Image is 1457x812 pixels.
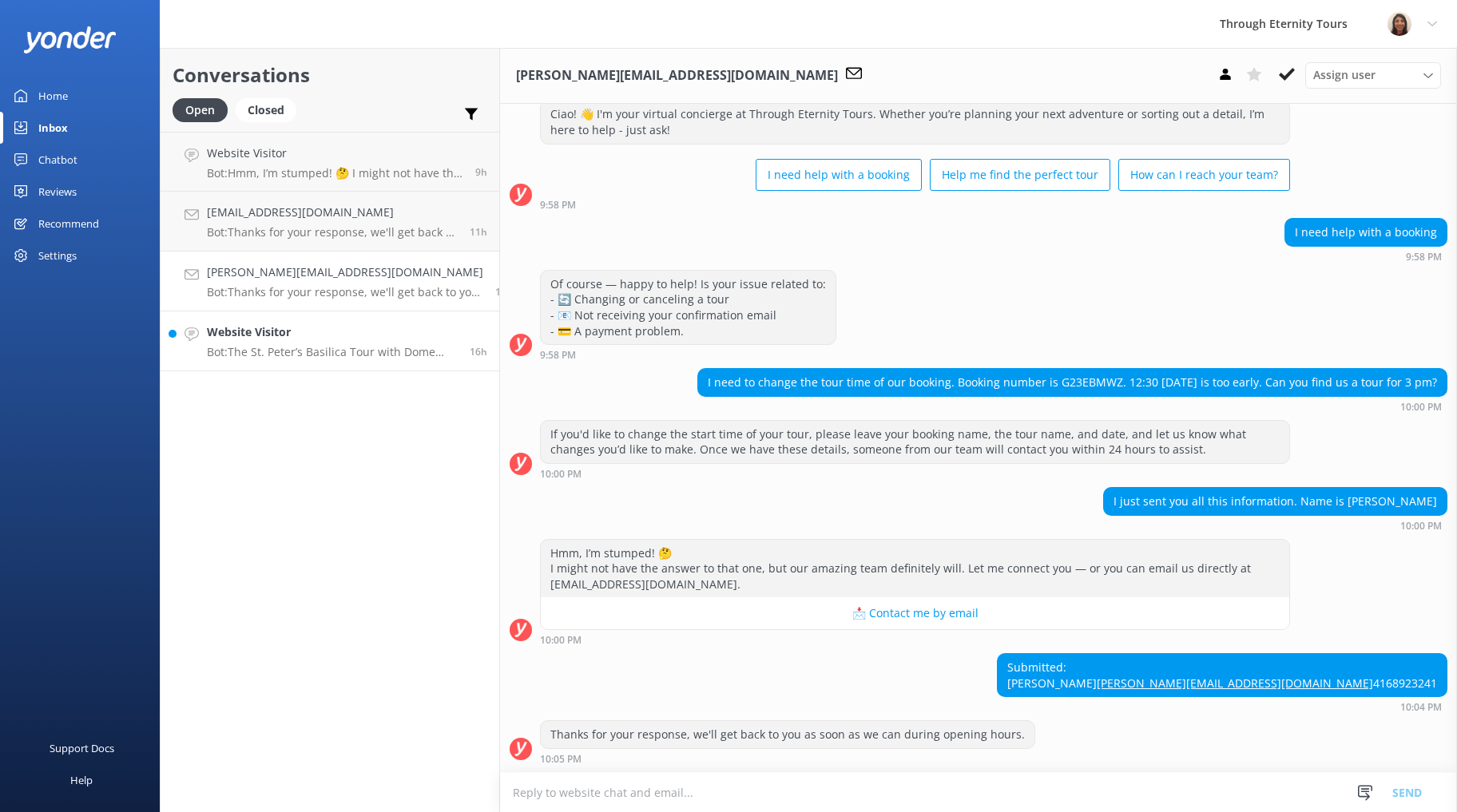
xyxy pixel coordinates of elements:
strong: 10:00 PM [1400,402,1442,412]
a: Open [173,101,236,118]
div: I need help with a booking [1285,219,1447,246]
div: Support Docs [50,732,114,764]
div: Settings [38,240,77,271]
img: yonder-white-logo.png [24,26,116,53]
div: I just sent you all this information. Name is [PERSON_NAME] [1104,488,1447,515]
span: Assign user [1313,66,1376,84]
div: 09:58pm 17-Aug-2025 (UTC +02:00) Europe/Amsterdam [1284,251,1447,262]
a: Closed [236,101,304,118]
a: Website VisitorBot:Hmm, I’m stumped! 🤔 I might not have the answer to that one, but our amazing t... [161,132,499,192]
div: 10:00pm 17-Aug-2025 (UTC +02:00) Europe/Amsterdam [540,634,1290,645]
button: I need help with a booking [756,159,922,191]
strong: 9:58 PM [540,351,576,360]
h2: Conversations [173,60,487,90]
h4: Website Visitor [207,323,458,341]
button: Help me find the perfect tour [930,159,1110,191]
p: Bot: Hmm, I’m stumped! 🤔 I might not have the answer to that one, but our amazing team definitely... [207,166,463,180]
strong: 10:05 PM [540,755,582,764]
div: 09:58pm 17-Aug-2025 (UTC +02:00) Europe/Amsterdam [540,199,1290,210]
div: 10:00pm 17-Aug-2025 (UTC +02:00) Europe/Amsterdam [540,468,1290,479]
div: Thanks for your response, we'll get back to you as soon as we can during opening hours. [541,721,1034,748]
strong: 10:00 PM [540,469,582,479]
a: [PERSON_NAME][EMAIL_ADDRESS][DOMAIN_NAME] [1097,675,1373,691]
div: 10:04pm 17-Aug-2025 (UTC +02:00) Europe/Amsterdam [997,701,1447,712]
a: Website VisitorBot:The St. Peter’s Basilica Tour with Dome Climb and Papal Crypts is a 3-hour exp... [161,311,499,371]
div: Closed [236,98,296,122]
div: Open [173,98,228,122]
p: Bot: Thanks for your response, we'll get back to you as soon as we can during opening hours. [207,225,458,240]
div: Home [38,80,68,112]
div: Submitted: [PERSON_NAME] 4168923241 [998,654,1447,696]
div: Help [70,764,93,796]
span: 06:48pm 17-Aug-2025 (UTC +02:00) Europe/Amsterdam [470,345,487,358]
div: 09:58pm 17-Aug-2025 (UTC +02:00) Europe/Amsterdam [540,349,836,360]
span: 01:57am 18-Aug-2025 (UTC +02:00) Europe/Amsterdam [475,165,487,179]
h3: [PERSON_NAME][EMAIL_ADDRESS][DOMAIN_NAME] [516,65,838,86]
p: Bot: The St. Peter’s Basilica Tour with Dome Climb and Papal Crypts is a 3-hour experience that i... [207,345,458,359]
div: 10:00pm 17-Aug-2025 (UTC +02:00) Europe/Amsterdam [697,401,1447,412]
div: 10:05pm 17-Aug-2025 (UTC +02:00) Europe/Amsterdam [540,753,1035,764]
button: How can I reach your team? [1118,159,1290,191]
h4: [PERSON_NAME][EMAIL_ADDRESS][DOMAIN_NAME] [207,263,483,281]
span: 10:04pm 17-Aug-2025 (UTC +02:00) Europe/Amsterdam [495,285,513,299]
div: If you'd like to change the start time of your tour, please leave your booking name, the tour nam... [541,421,1289,463]
h4: Website Visitor [207,145,463,162]
span: 11:43pm 17-Aug-2025 (UTC +02:00) Europe/Amsterdam [470,225,487,239]
div: Chatbot [38,144,77,176]
div: 10:00pm 17-Aug-2025 (UTC +02:00) Europe/Amsterdam [1103,520,1447,531]
strong: 9:58 PM [540,200,576,210]
button: 📩 Contact me by email [541,597,1289,629]
img: 725-1755267273.png [1388,12,1411,36]
strong: 9:58 PM [1406,252,1442,262]
div: Assign User [1305,62,1441,88]
div: Recommend [38,208,99,240]
a: [PERSON_NAME][EMAIL_ADDRESS][DOMAIN_NAME]Bot:Thanks for your response, we'll get back to you as s... [161,252,499,311]
strong: 10:00 PM [540,636,582,645]
div: Ciao! 👋 I'm your virtual concierge at Through Eternity Tours. Whether you’re planning your next a... [541,101,1289,143]
div: Of course — happy to help! Is your issue related to: - 🔄 Changing or canceling a tour - 📧 Not rec... [541,271,836,344]
strong: 10:04 PM [1400,703,1442,712]
strong: 10:00 PM [1400,521,1442,531]
div: Reviews [38,176,77,208]
a: [EMAIL_ADDRESS][DOMAIN_NAME]Bot:Thanks for your response, we'll get back to you as soon as we can... [161,192,499,252]
div: I need to change the tour time of our booking. Booking number is G23EBMWZ. 12:30 [DATE] is too ea... [698,369,1447,396]
p: Bot: Thanks for your response, we'll get back to you as soon as we can during opening hours. [207,285,483,299]
div: Inbox [38,112,68,144]
div: Hmm, I’m stumped! 🤔 I might not have the answer to that one, but our amazing team definitely will... [541,540,1289,598]
h4: [EMAIL_ADDRESS][DOMAIN_NAME] [207,204,458,221]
